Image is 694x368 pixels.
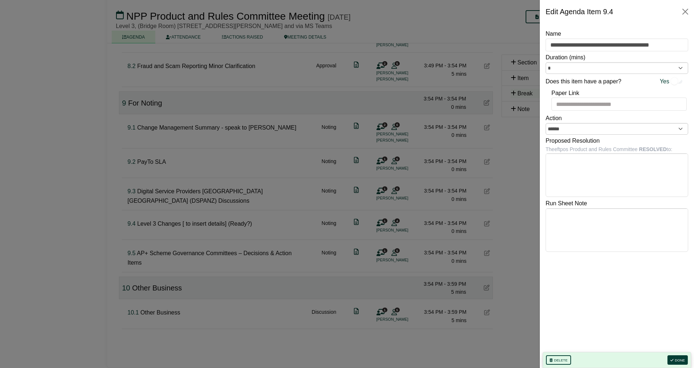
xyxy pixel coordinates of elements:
[546,114,562,123] label: Action
[679,6,691,17] button: Close
[639,146,667,152] b: RESOLVED
[546,29,561,39] label: Name
[546,136,600,146] label: Proposed Resolution
[546,199,587,208] label: Run Sheet Note
[546,53,585,62] label: Duration (mins)
[660,77,669,86] span: Yes
[546,355,571,365] button: Delete
[546,6,613,17] div: Edit Agenda Item 9.4
[551,88,579,98] label: Paper Link
[546,77,621,86] label: Does this item have a paper?
[546,145,688,153] div: The eftpos Product and Rules Committee to:
[667,355,688,365] button: Done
